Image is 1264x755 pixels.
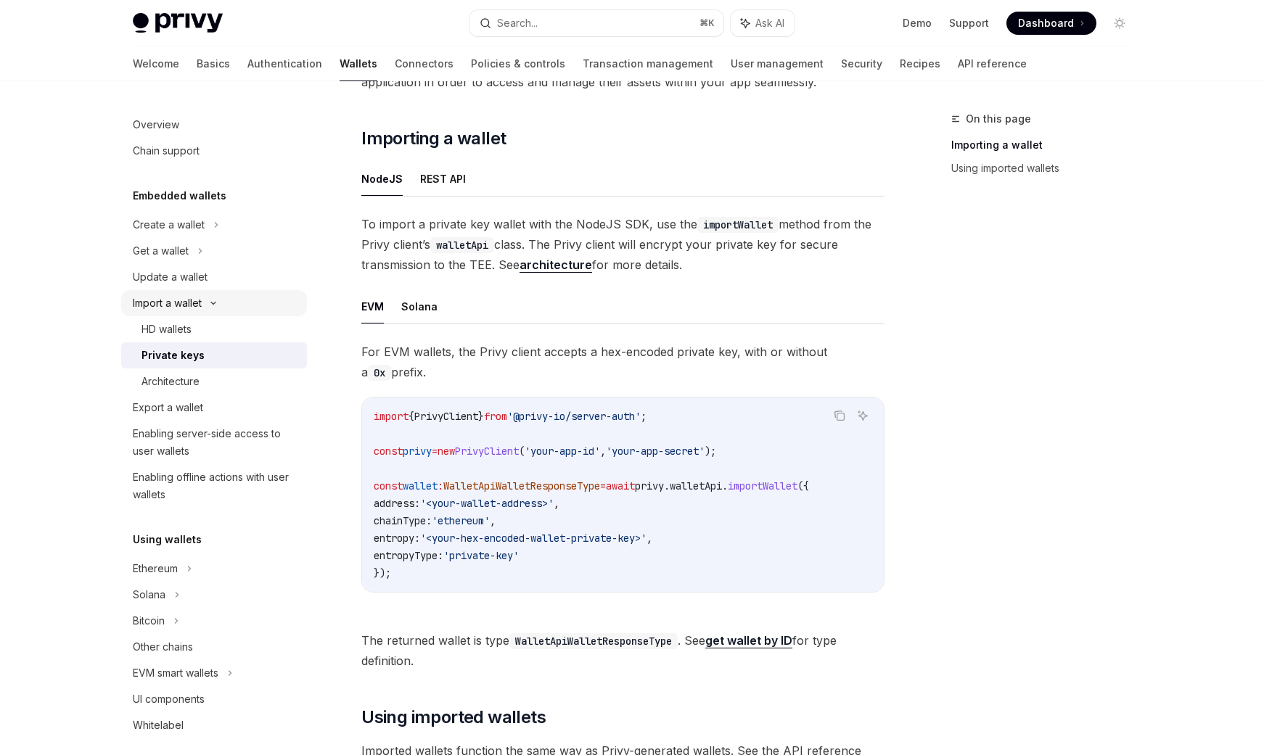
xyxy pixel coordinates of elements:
[247,46,322,81] a: Authentication
[830,406,849,425] button: Copy the contents from the code block
[121,264,307,290] a: Update a wallet
[606,445,705,458] span: 'your-app-secret'
[361,630,885,671] span: The returned wallet is type . See for type definition.
[420,497,554,510] span: '<your-wallet-address>'
[361,127,506,150] span: Importing a wallet
[554,497,559,510] span: ,
[699,17,715,29] span: ⌘ K
[395,46,454,81] a: Connectors
[443,479,600,492] span: WalletApiWalletResponseType
[443,549,519,562] span: 'private-key'
[705,445,716,458] span: );
[141,373,200,390] div: Architecture
[647,532,652,545] span: ,
[731,10,795,36] button: Ask AI
[121,686,307,712] a: UI components
[133,425,298,460] div: Enabling server-side access to user wallets
[414,410,478,423] span: PrivyClient
[141,321,192,338] div: HD wallets
[697,217,779,233] code: importWallet
[497,15,538,32] div: Search...
[509,633,678,649] code: WalletApiWalletResponseType
[374,549,443,562] span: entropyType:
[133,469,298,503] div: Enabling offline actions with user wallets
[141,347,205,364] div: Private keys
[401,289,438,323] button: Solana
[133,46,179,81] a: Welcome
[728,479,797,492] span: importWallet
[133,13,223,33] img: light logo
[133,268,208,286] div: Update a wallet
[361,214,885,275] span: To import a private key wallet with the NodeJS SDK, use the method from the Privy client’s class....
[797,479,809,492] span: ({
[432,445,438,458] span: =
[121,138,307,164] a: Chain support
[133,531,202,548] h5: Using wallets
[432,514,490,527] span: 'ethereum'
[471,46,565,81] a: Policies & controls
[841,46,882,81] a: Security
[958,46,1027,81] a: API reference
[121,316,307,342] a: HD wallets
[374,445,403,458] span: const
[478,410,484,423] span: }
[606,479,635,492] span: await
[121,112,307,138] a: Overview
[600,479,606,492] span: =
[197,46,230,81] a: Basics
[374,566,391,579] span: });
[403,479,438,492] span: wallet
[664,479,670,492] span: .
[722,479,728,492] span: .
[430,237,494,253] code: walletApi
[133,216,205,234] div: Create a wallet
[121,712,307,738] a: Whitelabel
[374,497,420,510] span: address:
[420,162,466,196] button: REST API
[133,612,165,630] div: Bitcoin
[133,638,193,656] div: Other chains
[361,342,885,382] span: For EVM wallets, the Privy client accepts a hex-encoded private key, with or without a prefix.
[133,294,202,312] div: Import a wallet
[121,464,307,508] a: Enabling offline actions with user wallets
[705,633,792,648] a: get wallet by ID
[731,46,824,81] a: User management
[374,532,420,545] span: entropy:
[966,110,1031,128] span: On this page
[403,445,432,458] span: privy
[361,162,403,196] button: NodeJS
[133,664,218,682] div: EVM smart wallets
[490,514,496,527] span: ,
[133,560,178,577] div: Ethereum
[133,242,189,260] div: Get a wallet
[361,289,384,323] button: EVM
[507,410,641,423] span: '@privy-io/server-auth'
[438,445,455,458] span: new
[361,706,546,729] span: Using imported wallets
[755,16,784,30] span: Ask AI
[900,46,940,81] a: Recipes
[583,46,713,81] a: Transaction management
[484,410,507,423] span: from
[368,365,391,381] code: 0x
[635,479,664,492] span: privy
[420,532,647,545] span: '<your-hex-encoded-wallet-private-key>'
[469,10,723,36] button: Search...⌘K
[1006,12,1096,35] a: Dashboard
[520,257,592,273] a: architecture
[853,406,872,425] button: Ask AI
[133,690,205,708] div: UI components
[121,634,307,660] a: Other chains
[374,410,409,423] span: import
[670,479,722,492] span: walletApi
[133,399,203,416] div: Export a wallet
[374,479,403,492] span: const
[438,479,443,492] span: :
[340,46,377,81] a: Wallets
[951,133,1143,157] a: Importing a wallet
[133,717,184,734] div: Whitelabel
[133,187,226,205] h5: Embedded wallets
[133,116,179,133] div: Overview
[133,142,200,160] div: Chain support
[600,445,606,458] span: ,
